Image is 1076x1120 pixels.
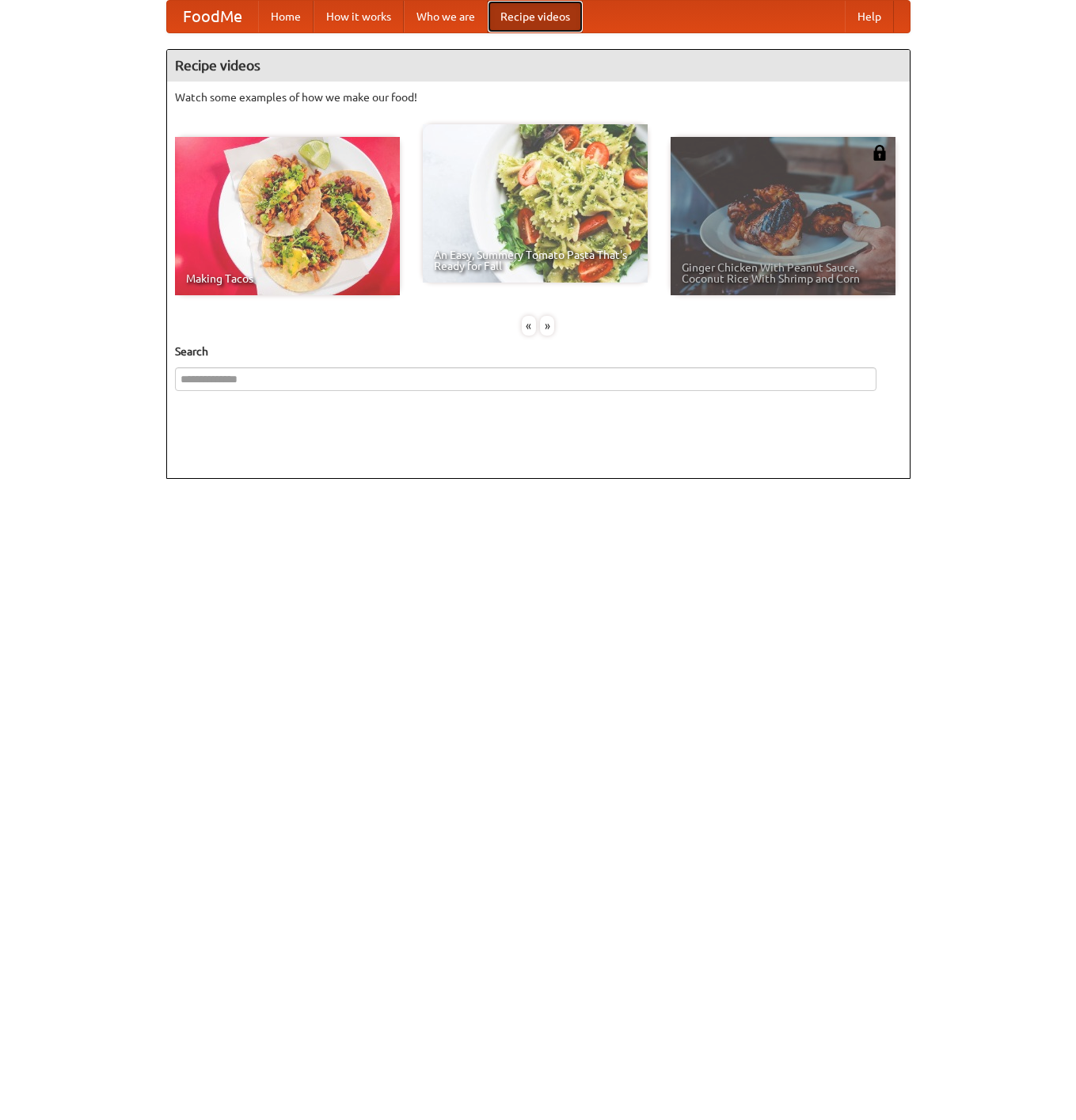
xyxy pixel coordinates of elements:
h5: Search [175,344,902,359]
a: Who we are [404,1,488,32]
a: An Easy, Summery Tomato Pasta That's Ready for Fall [423,124,648,283]
div: « [522,316,536,336]
h4: Recipe videos [167,50,910,82]
div: » [540,316,554,336]
a: Recipe videos [488,1,583,32]
a: Home [258,1,314,32]
a: Help [845,1,894,32]
a: FoodMe [167,1,258,32]
a: Making Tacos [175,137,400,295]
img: 483408.png [872,145,888,161]
span: An Easy, Summery Tomato Pasta That's Ready for Fall [434,249,637,271]
span: Making Tacos [186,273,389,284]
a: How it works [314,1,404,32]
p: Watch some examples of how we make our food! [175,89,902,105]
